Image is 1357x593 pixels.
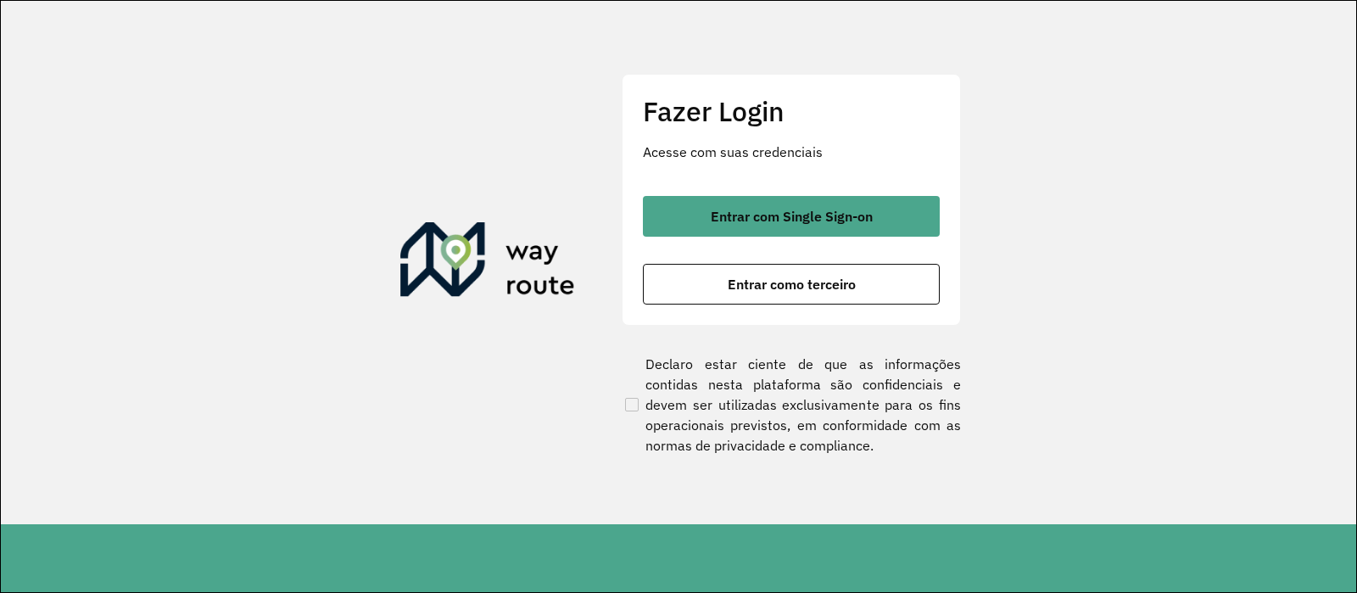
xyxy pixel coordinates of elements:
[711,210,873,223] span: Entrar com Single Sign-on
[400,222,575,304] img: Roteirizador AmbevTech
[728,277,856,291] span: Entrar como terceiro
[643,264,940,305] button: button
[622,354,961,456] label: Declaro estar ciente de que as informações contidas nesta plataforma são confidenciais e devem se...
[643,142,940,162] p: Acesse com suas credenciais
[643,95,940,127] h2: Fazer Login
[643,196,940,237] button: button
